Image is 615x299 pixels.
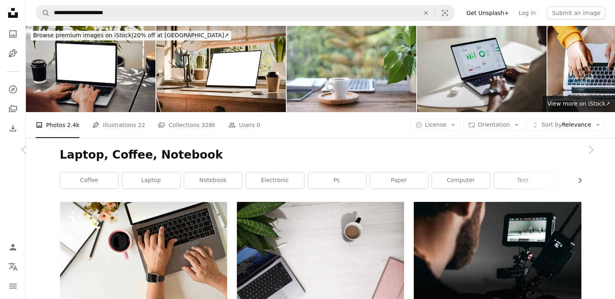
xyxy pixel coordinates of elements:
img: Anonymous African American Man Working From Home on His Laptop Computer (Copy Space) [417,26,547,112]
span: 22 [138,121,145,129]
a: computer [432,172,490,189]
button: Sort byRelevance [527,119,605,131]
button: Visual search [435,5,455,21]
a: pc [308,172,366,189]
button: Clear [417,5,435,21]
img: Mock up space, laptop with hand of businessman remote work on digital, marketing or email in rest... [26,26,155,112]
a: Next [566,111,615,189]
a: Photos [5,26,21,42]
a: Top view male hand using laptop and office accessories [60,253,227,261]
a: notebook [184,172,242,189]
button: Language [5,259,21,275]
a: Collections 328k [158,112,215,138]
span: Orientation [478,121,510,128]
a: laptop [122,172,180,189]
a: Log in / Sign up [5,239,21,255]
a: coffee [60,172,118,189]
button: Orientation [464,119,524,131]
a: Illustrations [5,45,21,61]
a: Illustrations 22 [92,112,145,138]
span: 0 [257,121,260,129]
span: View more on iStock ↗ [547,100,610,107]
a: text [494,172,552,189]
span: 328k [201,121,215,129]
a: View more on iStock↗ [543,96,615,112]
a: Browse premium images on iStock|20% off at [GEOGRAPHIC_DATA]↗ [26,26,236,45]
a: work [556,172,614,189]
button: License [411,119,461,131]
span: Browse premium images on iStock | [33,32,133,38]
span: Relevance [541,121,591,129]
a: Collections [5,101,21,117]
a: A laptop computer sitting on top of a white desk [237,251,404,258]
a: Users 0 [228,112,260,138]
img: A laptop with a blank screen sits on a stylish wooden desk within a loft-style interior, with gre... [156,26,286,112]
img: Laptop side view and coffee cup with notebooks on white table outdoor [287,26,416,112]
span: 20% off at [GEOGRAPHIC_DATA] ↗ [33,32,229,38]
span: License [425,121,447,128]
span: Sort by [541,121,562,128]
button: Menu [5,278,21,294]
button: Search Unsplash [36,5,50,21]
a: Get Unsplash+ [462,6,514,19]
a: paper [370,172,428,189]
form: Find visuals sitewide [36,5,455,21]
button: Submit an image [547,6,605,19]
a: Log in [514,6,541,19]
h1: Laptop, Coffee, Notebook [60,148,581,162]
a: electronic [246,172,304,189]
a: Explore [5,81,21,98]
